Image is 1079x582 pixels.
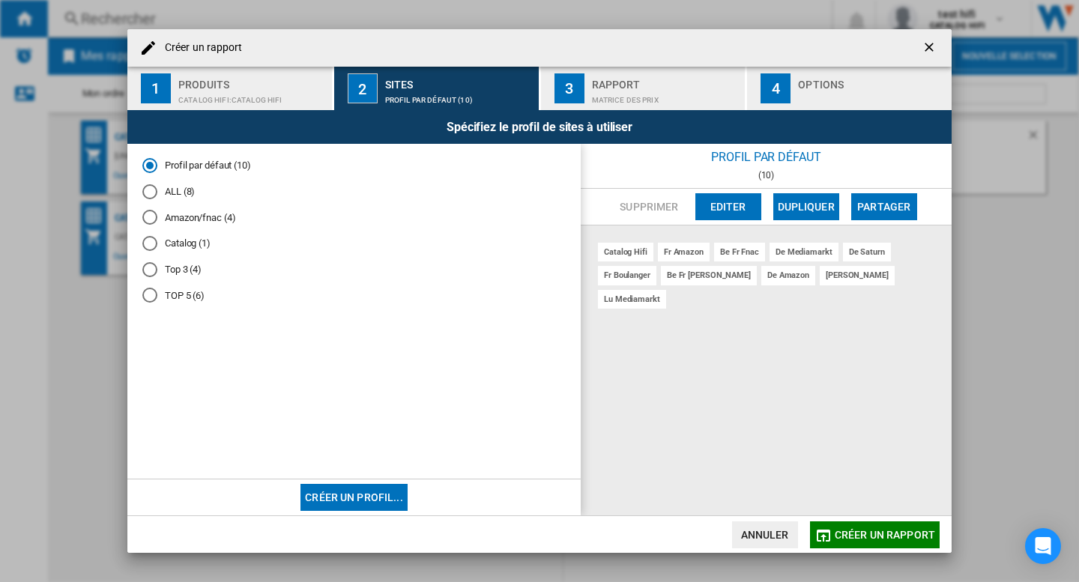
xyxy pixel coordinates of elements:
button: Partager [851,193,917,220]
div: 1 [141,73,171,103]
md-radio-button: Profil par défaut (10) [142,159,566,173]
div: 4 [761,73,791,103]
div: catalog hifi [598,243,653,261]
div: Produits [178,73,326,88]
button: 1 Produits CATALOG HIFI:Catalog hifi [127,67,333,110]
button: Créer un profil... [300,484,408,511]
div: CATALOG HIFI:Catalog hifi [178,88,326,104]
div: Sites [385,73,533,88]
md-radio-button: Catalog (1) [142,237,566,251]
div: 2 [348,73,378,103]
div: Spécifiez le profil de sites à utiliser [127,110,952,144]
button: 2 Sites Profil par défaut (10) [334,67,540,110]
div: fr boulanger [598,266,656,285]
div: fr amazon [658,243,710,261]
md-radio-button: ALL (8) [142,185,566,199]
button: Supprimer [615,193,683,220]
div: (10) [581,170,952,181]
div: de amazon [761,266,815,285]
button: Annuler [732,521,798,548]
h4: Créer un rapport [157,40,243,55]
div: Open Intercom Messenger [1025,528,1061,564]
div: Rapport [592,73,740,88]
button: Créer un rapport [810,521,940,548]
div: be fr fnac [714,243,765,261]
md-radio-button: Amazon/fnac (4) [142,210,566,225]
button: getI18NText('BUTTONS.CLOSE_DIALOG') [916,33,946,63]
md-radio-button: TOP 5 (6) [142,288,566,303]
span: Créer un rapport [835,529,935,541]
button: Dupliquer [773,193,839,220]
div: Profil par défaut [581,144,952,170]
button: 4 Options [747,67,952,110]
div: Options [798,73,946,88]
button: Editer [695,193,761,220]
div: be fr [PERSON_NAME] [661,266,757,285]
div: lu mediamarkt [598,290,666,309]
button: 3 Rapport Matrice des prix [541,67,747,110]
div: Matrice des prix [592,88,740,104]
div: de saturn [843,243,891,261]
div: [PERSON_NAME] [820,266,895,285]
md-radio-button: Top 3 (4) [142,262,566,276]
div: de mediamarkt [770,243,838,261]
div: Profil par défaut (10) [385,88,533,104]
div: 3 [554,73,584,103]
ng-md-icon: getI18NText('BUTTONS.CLOSE_DIALOG') [922,40,940,58]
